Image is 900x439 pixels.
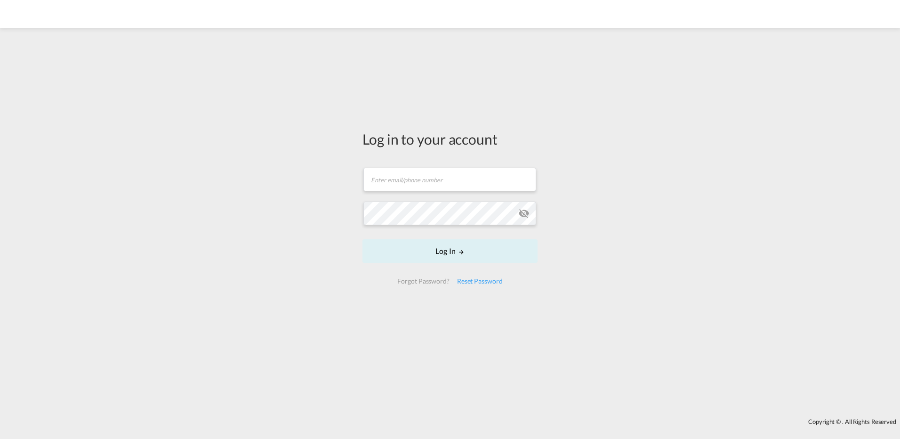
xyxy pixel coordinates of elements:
[362,129,538,149] div: Log in to your account
[518,208,530,219] md-icon: icon-eye-off
[453,273,506,290] div: Reset Password
[363,168,536,191] input: Enter email/phone number
[362,239,538,263] button: LOGIN
[394,273,453,290] div: Forgot Password?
